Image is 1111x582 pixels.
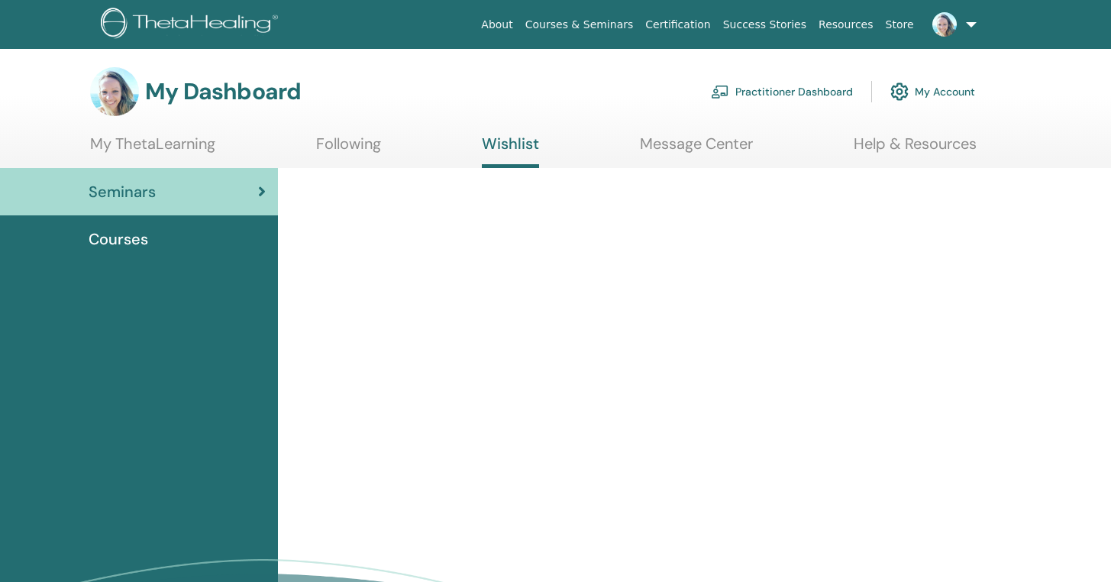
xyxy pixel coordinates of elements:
[90,134,215,164] a: My ThetaLearning
[890,79,909,105] img: cog.svg
[640,134,753,164] a: Message Center
[812,11,880,39] a: Resources
[717,11,812,39] a: Success Stories
[89,180,156,203] span: Seminars
[711,85,729,99] img: chalkboard-teacher.svg
[932,12,957,37] img: default.jpg
[316,134,381,164] a: Following
[482,134,539,168] a: Wishlist
[90,67,139,116] img: default.jpg
[475,11,518,39] a: About
[145,78,301,105] h3: My Dashboard
[519,11,640,39] a: Courses & Seminars
[890,75,975,108] a: My Account
[880,11,920,39] a: Store
[101,8,283,42] img: logo.png
[711,75,853,108] a: Practitioner Dashboard
[854,134,977,164] a: Help & Resources
[639,11,716,39] a: Certification
[89,228,148,251] span: Courses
